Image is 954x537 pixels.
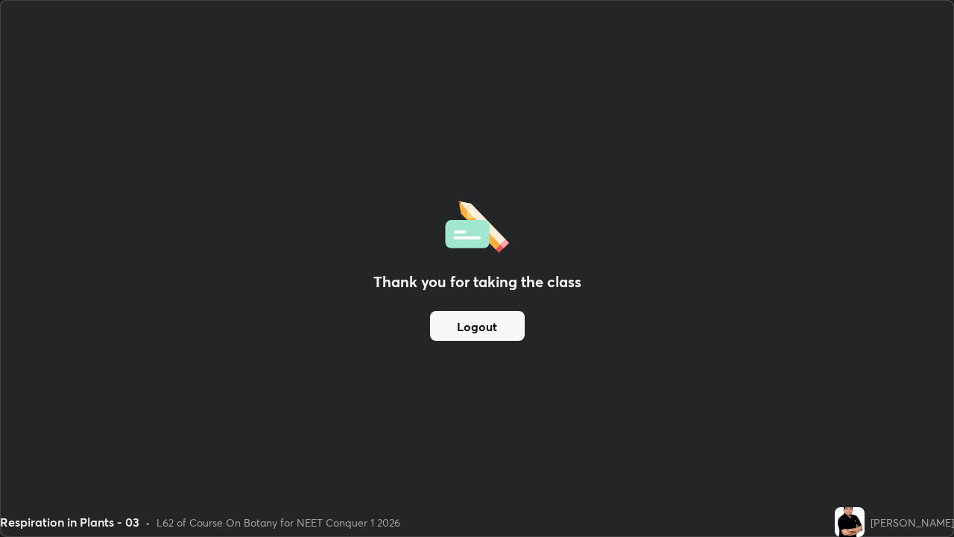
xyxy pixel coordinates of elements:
button: Logout [430,311,525,341]
img: af1ae8d23b7643b7b50251030ffea0de.jpg [835,507,865,537]
div: L62 of Course On Botany for NEET Conquer 1 2026 [157,515,400,530]
div: [PERSON_NAME] [871,515,954,530]
h2: Thank you for taking the class [373,271,581,293]
img: offlineFeedback.1438e8b3.svg [445,196,509,253]
div: • [145,515,151,530]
